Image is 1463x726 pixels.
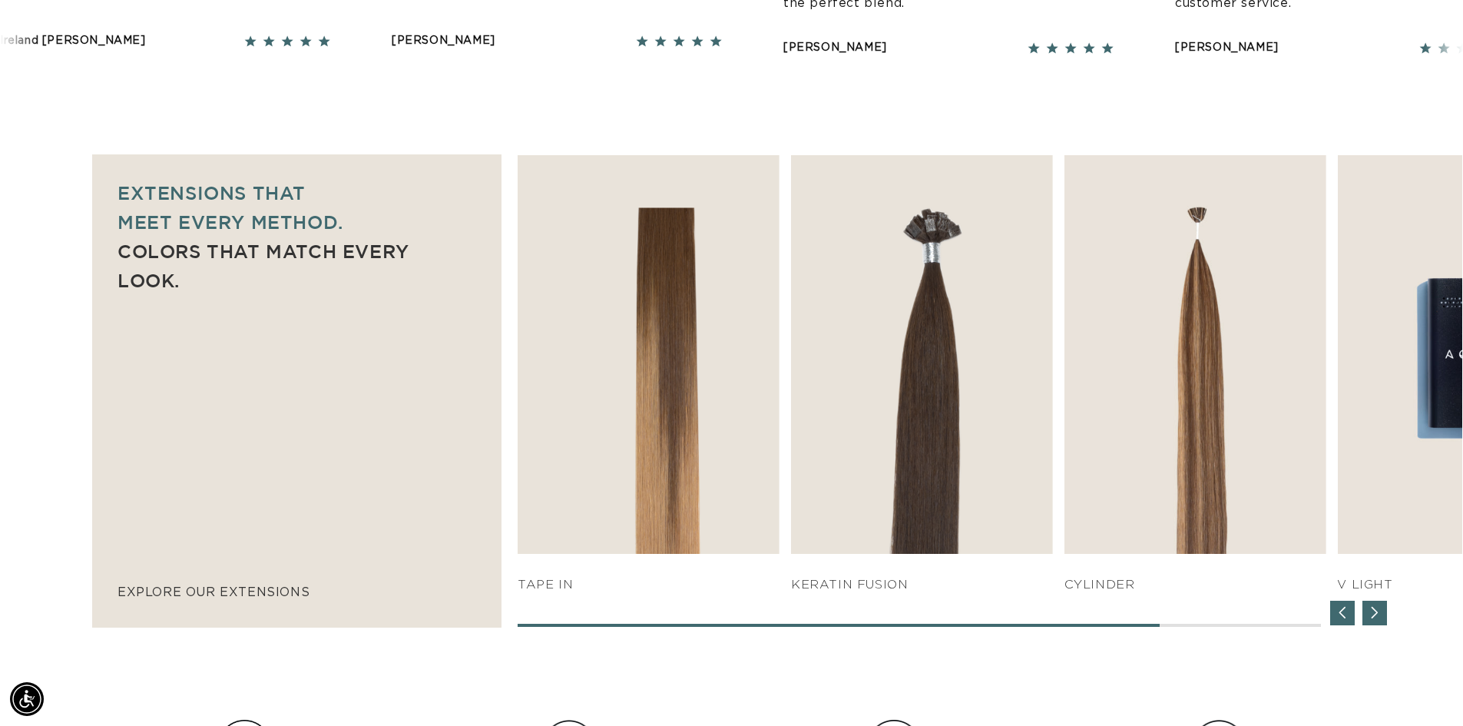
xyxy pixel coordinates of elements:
[118,582,476,604] p: explore our extensions
[791,577,1053,593] h4: KERATIN FUSION
[518,155,779,593] div: 4 / 7
[118,178,476,207] p: Extensions that
[1064,155,1326,593] div: 6 / 7
[791,155,1053,593] div: 5 / 7
[779,38,882,58] div: [PERSON_NAME]
[518,577,779,593] h4: TAPE IN
[1170,38,1274,58] div: [PERSON_NAME]
[10,682,44,716] div: Accessibility Menu
[387,31,491,51] div: [PERSON_NAME]
[1386,652,1463,726] iframe: Chat Widget
[1064,577,1326,593] h4: Cylinder
[1362,601,1387,625] div: Next slide
[1330,601,1355,625] div: Previous slide
[118,237,476,295] p: Colors that match every look.
[118,207,476,237] p: meet every method.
